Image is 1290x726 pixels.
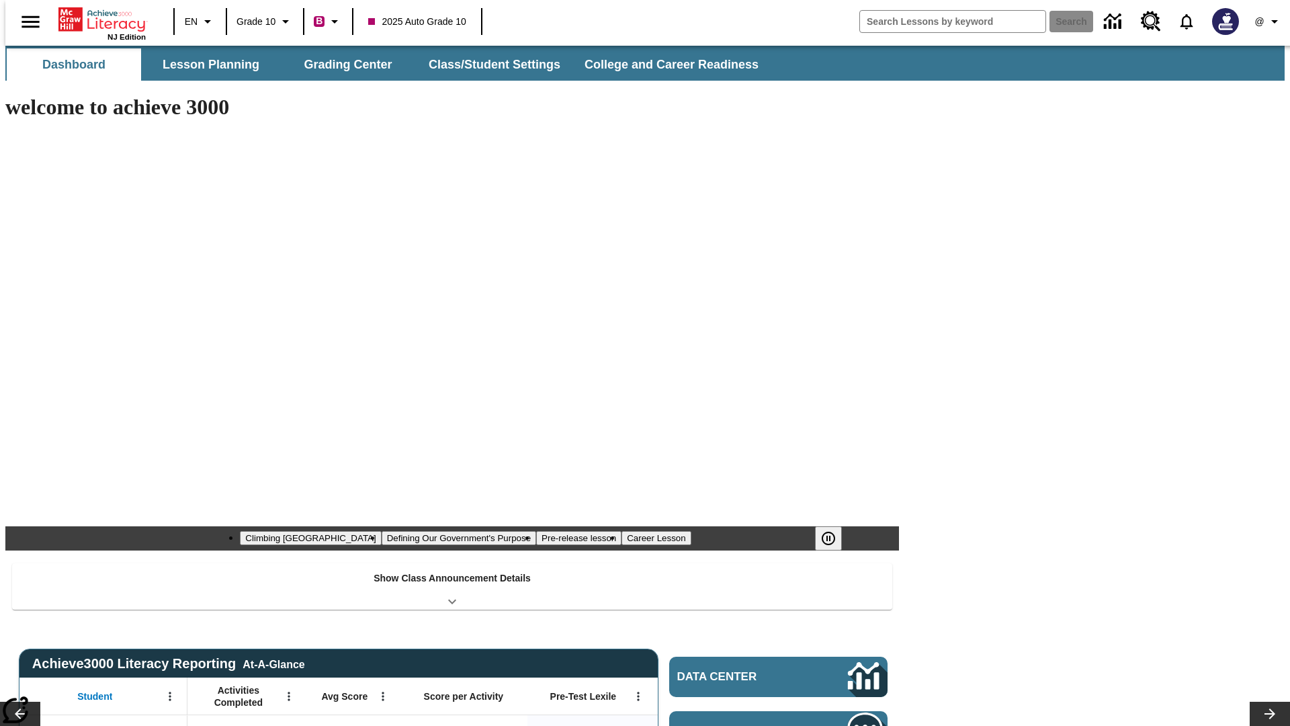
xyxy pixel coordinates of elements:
div: SubNavbar [5,48,771,81]
button: Slide 1 Climbing Mount Tai [240,531,381,545]
a: Data Center [669,657,888,697]
button: Open Menu [279,686,299,707]
span: Avg Score [321,690,368,702]
div: Home [58,5,146,41]
button: Pause [815,526,842,551]
button: Profile/Settings [1247,9,1290,34]
span: EN [185,15,198,29]
button: Slide 4 Career Lesson [621,531,691,545]
span: @ [1254,15,1264,29]
button: Slide 2 Defining Our Government's Purpose [382,531,536,545]
button: Open Menu [160,686,180,707]
span: Grade 10 [236,15,275,29]
button: Lesson Planning [144,48,278,81]
a: Home [58,6,146,33]
button: Class/Student Settings [418,48,571,81]
a: Data Center [1096,3,1133,40]
button: Boost Class color is violet red. Change class color [308,9,348,34]
span: 2025 Auto Grade 10 [368,15,466,29]
span: Activities Completed [194,684,283,709]
button: Open side menu [11,2,50,42]
img: Avatar [1212,8,1239,35]
a: Resource Center, Will open in new tab [1133,3,1169,40]
button: Grading Center [281,48,415,81]
div: Show Class Announcement Details [12,563,892,610]
button: Lesson carousel, Next [1250,702,1290,726]
span: Student [77,690,112,702]
a: Notifications [1169,4,1204,39]
button: College and Career Readiness [574,48,769,81]
span: Score per Activity [424,690,504,702]
span: NJ Edition [107,33,146,41]
button: Dashboard [7,48,141,81]
button: Grade: Grade 10, Select a grade [231,9,299,34]
div: Pause [815,526,855,551]
button: Open Menu [373,686,393,707]
h1: welcome to achieve 3000 [5,95,899,120]
button: Language: EN, Select a language [179,9,222,34]
button: Open Menu [628,686,648,707]
div: SubNavbar [5,46,1285,81]
span: Pre-Test Lexile [550,690,617,702]
span: Data Center [677,670,803,684]
span: B [316,13,322,30]
p: Show Class Announcement Details [374,571,531,586]
button: Select a new avatar [1204,4,1247,39]
span: Achieve3000 Literacy Reporting [32,656,305,672]
div: At-A-Glance [243,656,304,671]
button: Slide 3 Pre-release lesson [536,531,621,545]
input: search field [860,11,1045,32]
